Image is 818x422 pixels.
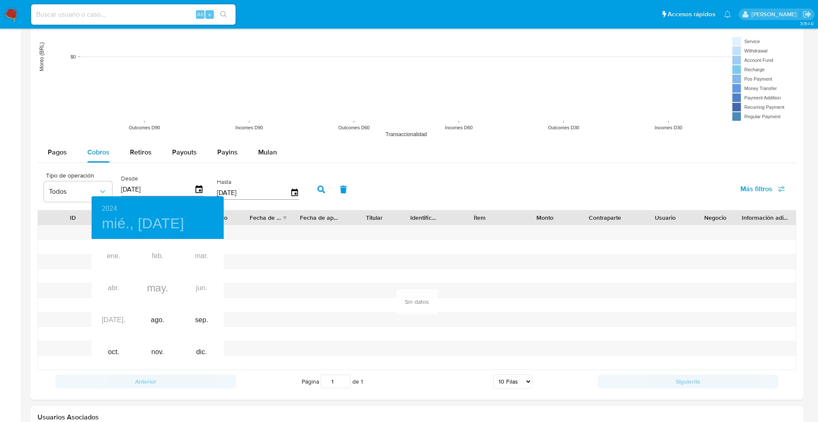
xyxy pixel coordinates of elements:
button: mié., [DATE] [102,215,184,233]
button: 2024 [102,203,117,215]
div: ago. [135,304,179,336]
div: nov. [135,336,179,368]
div: dic. [180,336,224,368]
div: sep. [180,304,224,336]
div: oct. [92,336,135,368]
